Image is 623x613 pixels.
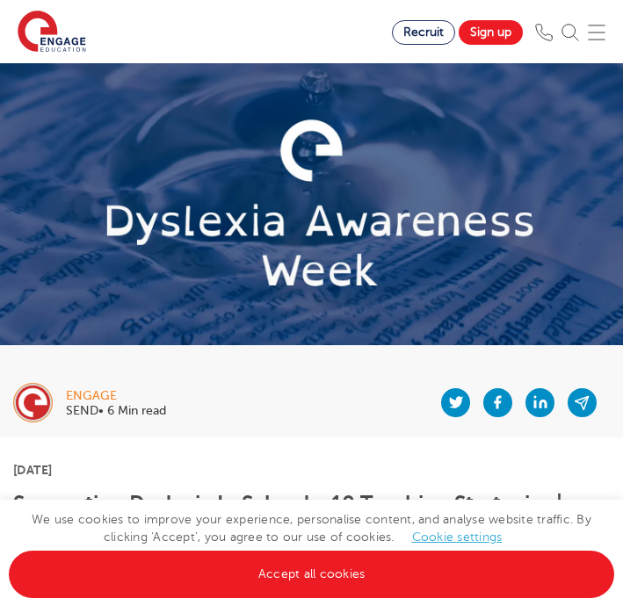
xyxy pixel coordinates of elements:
a: Cookie settings [412,530,503,544]
img: Phone [535,24,553,41]
a: Sign up [459,20,523,45]
img: Mobile Menu [588,24,605,41]
h1: Supporting Dyslexia In Schools: 10 Teaching Strategies | Engage [13,492,610,538]
span: Recruit [403,25,444,39]
img: Search [561,24,579,41]
span: We use cookies to improve your experience, personalise content, and analyse website traffic. By c... [9,513,614,581]
a: Recruit [392,20,455,45]
a: Accept all cookies [9,551,614,598]
div: engage [66,390,166,402]
p: SEND• 6 Min read [66,405,166,417]
p: [DATE] [13,464,610,476]
img: Engage Education [18,11,86,54]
